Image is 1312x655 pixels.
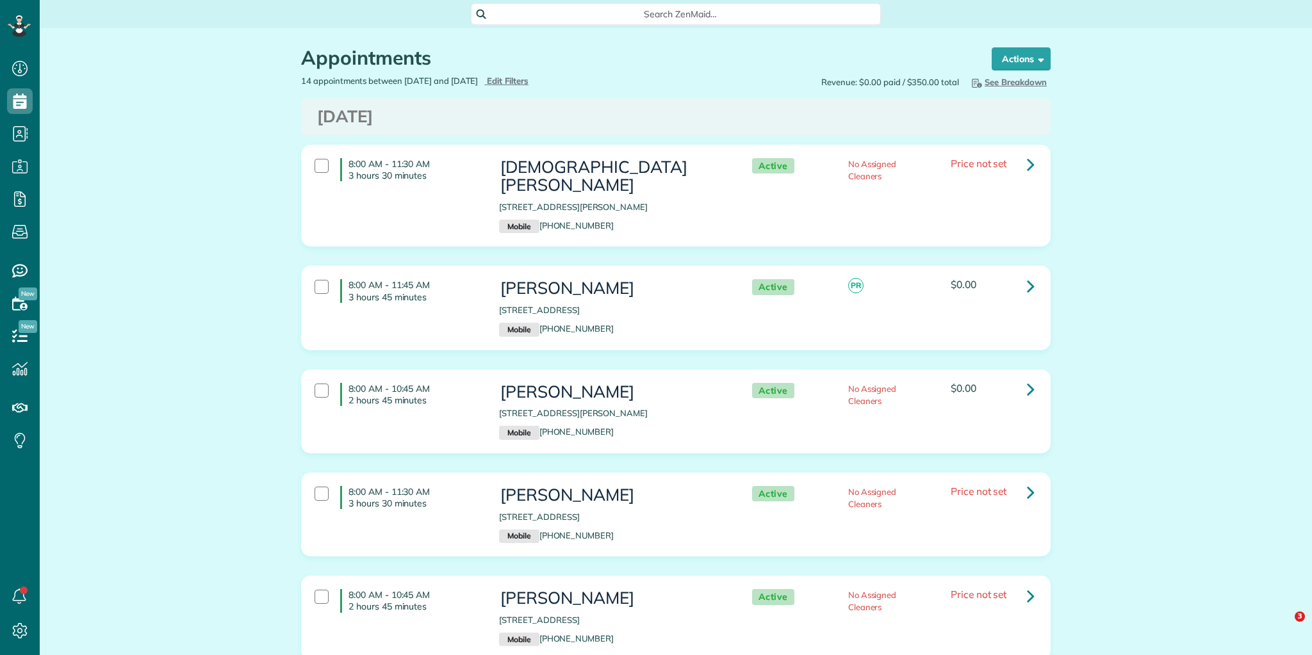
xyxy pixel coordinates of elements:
p: 2 hours 45 minutes [348,601,480,612]
h3: [PERSON_NAME] [499,486,726,505]
span: See Breakdown [969,77,1047,87]
h3: [DATE] [317,108,1035,126]
span: New [19,320,37,333]
a: Mobile[PHONE_NUMBER] [499,530,614,540]
h4: 8:00 AM - 10:45 AM [340,589,480,612]
span: Active [752,279,794,295]
span: No Assigned Cleaners [848,384,897,406]
a: Edit Filters [484,76,529,86]
span: Active [752,383,794,399]
p: [STREET_ADDRESS] [499,511,726,523]
span: New [19,287,37,300]
p: 3 hours 30 minutes [348,170,480,181]
h4: 8:00 AM - 11:30 AM [340,486,480,509]
p: [STREET_ADDRESS][PERSON_NAME] [499,201,726,213]
span: Revenue: $0.00 paid / $350.00 total [821,76,959,88]
h1: Appointments [301,47,967,69]
a: Mobile[PHONE_NUMBER] [499,220,614,230]
span: $0.00 [951,382,976,394]
p: 2 hours 45 minutes [348,394,480,406]
a: Mobile[PHONE_NUMBER] [499,323,614,334]
p: 3 hours 45 minutes [348,291,480,303]
div: 14 appointments between [DATE] and [DATE] [291,75,676,87]
iframe: Intercom live chat [1268,611,1299,642]
h3: [PERSON_NAME] [499,589,726,608]
button: Actions [992,47,1051,70]
span: Active [752,589,794,605]
span: Price not set [951,485,1007,497]
h3: [DEMOGRAPHIC_DATA][PERSON_NAME] [499,158,726,195]
h3: [PERSON_NAME] [499,383,726,401]
p: [STREET_ADDRESS][PERSON_NAME] [499,407,726,419]
h4: 8:00 AM - 11:30 AM [340,158,480,181]
a: Mobile[PHONE_NUMBER] [499,633,614,643]
a: Mobile[PHONE_NUMBER] [499,426,614,437]
h4: 8:00 AM - 10:45 AM [340,383,480,406]
small: Mobile [499,220,539,234]
span: PR [848,278,864,293]
span: No Assigned Cleaners [848,487,897,509]
span: Price not set [951,588,1007,601]
span: Price not set [951,157,1007,170]
small: Mobile [499,426,539,440]
span: No Assigned Cleaners [848,590,897,612]
button: See Breakdown [965,75,1051,89]
span: 3 [1295,611,1305,622]
small: Mobile [499,530,539,544]
small: Mobile [499,323,539,337]
small: Mobile [499,633,539,647]
p: 3 hours 30 minutes [348,497,480,509]
p: [STREET_ADDRESS] [499,614,726,626]
span: Active [752,486,794,502]
h4: 8:00 AM - 11:45 AM [340,279,480,302]
span: $0.00 [951,278,976,291]
span: Edit Filters [487,76,529,86]
p: [STREET_ADDRESS] [499,304,726,316]
h3: [PERSON_NAME] [499,279,726,298]
span: No Assigned Cleaners [848,159,897,181]
span: Active [752,158,794,174]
